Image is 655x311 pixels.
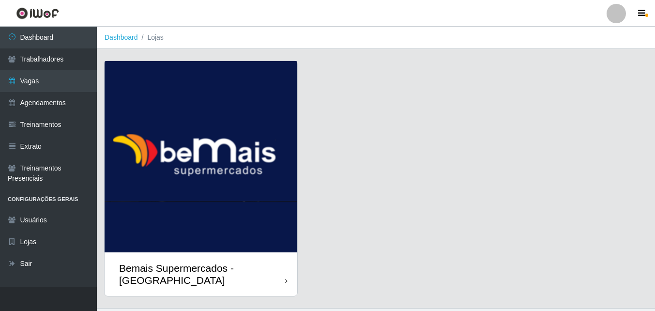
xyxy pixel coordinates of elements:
[119,262,285,286] div: Bemais Supermercados - [GEOGRAPHIC_DATA]
[97,27,655,49] nav: breadcrumb
[138,32,164,43] li: Lojas
[16,7,59,19] img: CoreUI Logo
[105,33,138,41] a: Dashboard
[105,61,297,296] a: Bemais Supermercados - [GEOGRAPHIC_DATA]
[105,61,297,252] img: cardImg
